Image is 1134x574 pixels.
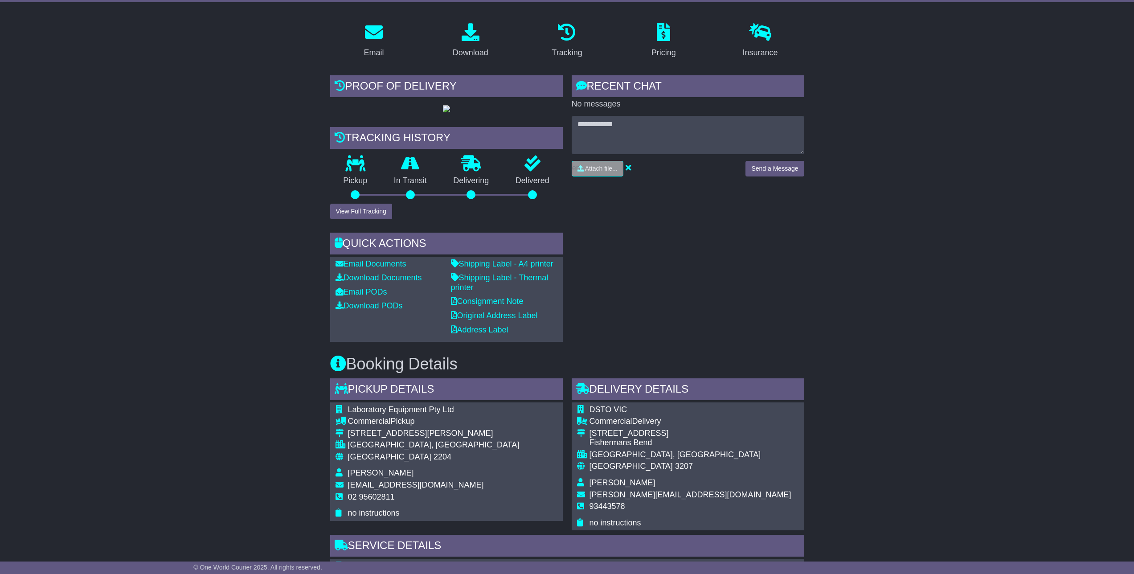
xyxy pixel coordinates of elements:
span: 3207 [675,462,693,471]
div: Insurance [743,47,778,59]
a: Original Address Label [451,311,538,320]
p: Delivered [502,176,563,186]
a: Address Label [451,325,508,334]
div: [STREET_ADDRESS] [590,429,791,439]
div: Delivery Details [572,378,804,402]
span: [PERSON_NAME] [590,478,655,487]
div: [GEOGRAPHIC_DATA], [GEOGRAPHIC_DATA] [590,450,791,460]
a: Download Documents [336,273,422,282]
a: Email PODs [336,287,387,296]
div: Tracking [552,47,582,59]
div: Download [453,47,488,59]
div: [STREET_ADDRESS][PERSON_NAME] [348,429,520,439]
div: Quick Actions [330,233,563,257]
p: No messages [572,99,804,109]
a: Pricing [646,20,682,62]
button: Send a Message [745,161,804,176]
span: [EMAIL_ADDRESS][DOMAIN_NAME] [348,480,484,489]
button: View Full Tracking [330,204,392,219]
a: Download PODs [336,301,403,310]
span: [GEOGRAPHIC_DATA] [348,452,431,461]
span: [PERSON_NAME] [348,468,414,477]
a: Download [447,20,494,62]
img: GetPodImage [443,105,450,112]
span: 93443578 [590,502,625,511]
div: Delivery [590,417,791,426]
div: Proof of Delivery [330,75,563,99]
span: no instructions [348,508,400,517]
a: Email [358,20,389,62]
span: [PERSON_NAME][EMAIL_ADDRESS][DOMAIN_NAME] [590,490,791,499]
span: Commercial [590,417,632,426]
span: Laboratory Equipment Pty Ltd [348,405,454,414]
p: In Transit [381,176,440,186]
span: © One World Courier 2025. All rights reserved. [193,564,322,571]
span: Commercial [348,417,391,426]
div: Service Details [330,535,804,559]
h3: Booking Details [330,355,804,373]
div: Pickup [348,417,520,426]
a: Tracking [546,20,588,62]
div: [GEOGRAPHIC_DATA], [GEOGRAPHIC_DATA] [348,440,520,450]
a: Shipping Label - Thermal printer [451,273,549,292]
span: 2204 [434,452,451,461]
p: Delivering [440,176,503,186]
span: 02 95602811 [348,492,395,501]
span: DSTO VIC [590,405,627,414]
div: RECENT CHAT [572,75,804,99]
a: Insurance [737,20,784,62]
div: Pickup Details [330,378,563,402]
span: no instructions [590,518,641,527]
span: [GEOGRAPHIC_DATA] [590,462,673,471]
a: Email Documents [336,259,406,268]
a: Consignment Note [451,297,524,306]
a: Shipping Label - A4 printer [451,259,553,268]
div: Pricing [651,47,676,59]
div: Tracking history [330,127,563,151]
p: Pickup [330,176,381,186]
div: Email [364,47,384,59]
div: Fishermans Bend [590,438,791,448]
